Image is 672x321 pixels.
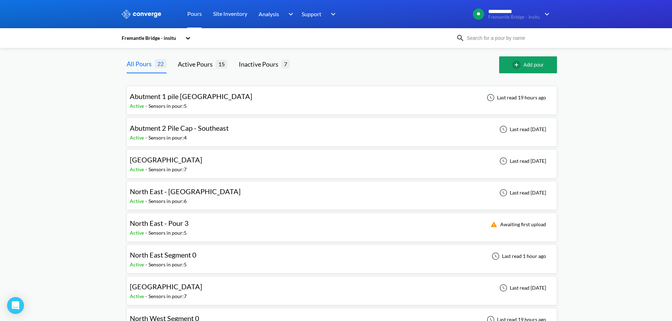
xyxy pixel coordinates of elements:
span: 15 [216,60,228,68]
div: Sensors in pour: 5 [149,229,187,237]
span: North East - [GEOGRAPHIC_DATA] [130,187,241,196]
div: Open Intercom Messenger [7,297,24,314]
span: - [145,166,149,172]
span: Active [130,103,145,109]
div: Sensors in pour: 7 [149,292,187,300]
span: North East - Pour 3 [130,219,189,227]
div: Last read [DATE] [496,157,548,165]
a: [GEOGRAPHIC_DATA]Active-Sensors in pour:7Last read [DATE] [127,284,557,290]
div: Last read [DATE] [496,284,548,292]
img: downArrow.svg [326,10,338,18]
span: Active [130,230,145,236]
button: Add pour [499,56,557,73]
span: Abutment 1 pile [GEOGRAPHIC_DATA] [130,92,252,100]
div: Last read [DATE] [496,125,548,134]
div: Last read 19 hours ago [483,93,548,102]
span: [GEOGRAPHIC_DATA] [130,155,202,164]
span: - [145,230,149,236]
a: Abutment 1 pile [GEOGRAPHIC_DATA]Active-Sensors in pour:5Last read 19 hours ago [127,94,557,100]
span: Active [130,166,145,172]
input: Search for a pour by name [465,34,550,42]
span: Analysis [259,10,279,18]
img: icon-search.svg [456,34,465,42]
span: Active [130,261,145,267]
div: Awaiting first upload [486,220,548,229]
span: - [145,261,149,267]
span: Active [130,293,145,299]
div: Fremantle Bridge - insitu [121,34,182,42]
img: downArrow.svg [284,10,295,18]
span: Abutment 2 Pile Cap - Southeast [130,124,229,132]
span: Fremantle Bridge - insitu [488,14,540,20]
div: Inactive Pours [239,59,281,69]
div: Sensors in pour: 7 [149,166,187,173]
span: 22 [155,59,167,68]
div: Sensors in pour: 6 [149,197,187,205]
a: [GEOGRAPHIC_DATA]Active-Sensors in pour:7Last read [DATE] [127,158,557,163]
a: Abutment 2 Pile Cap - SoutheastActive-Sensors in pour:4Last read [DATE] [127,126,557,132]
span: - [145,293,149,299]
span: Support [302,10,321,18]
span: North East Segment 0 [130,251,196,259]
a: North East - Pour 3Active-Sensors in pour:5Awaiting first upload [127,221,557,227]
span: Active [130,198,145,204]
div: Active Pours [178,59,216,69]
span: [GEOGRAPHIC_DATA] [130,282,202,291]
div: Sensors in pour: 4 [149,134,187,142]
div: Last read 1 hour ago [488,252,548,260]
div: All Pours [127,59,155,69]
a: North East - [GEOGRAPHIC_DATA]Active-Sensors in pour:6Last read [DATE] [127,189,557,195]
span: 7 [281,60,290,68]
span: Active [130,135,145,141]
img: downArrow.svg [540,10,551,18]
span: - [145,135,149,141]
a: North East Segment 0Active-Sensors in pour:5Last read 1 hour ago [127,253,557,259]
div: Sensors in pour: 5 [149,102,187,110]
img: add-circle-outline.svg [512,61,523,69]
span: - [145,103,149,109]
img: logo_ewhite.svg [121,10,162,19]
span: - [145,198,149,204]
div: Sensors in pour: 5 [149,261,187,268]
div: Last read [DATE] [496,189,548,197]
